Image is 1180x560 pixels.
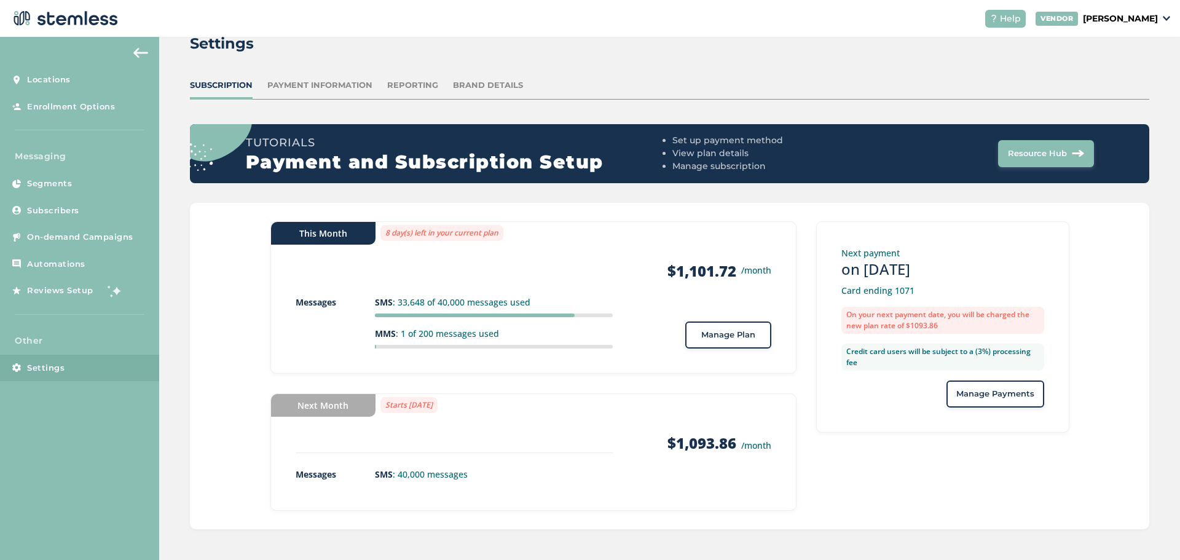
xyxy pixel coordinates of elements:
label: On your next payment date, you will be charged the new plan rate of $1093.86 [841,307,1044,334]
span: Subscribers [27,205,79,217]
li: Manage subscription [672,160,881,173]
iframe: Chat Widget [1119,501,1180,560]
span: On-demand Campaigns [27,231,133,243]
span: Automations [27,258,85,270]
p: Next payment [841,246,1044,259]
h3: Tutorials [246,134,667,151]
strong: $1,093.86 [667,433,736,453]
p: Messages [296,296,375,309]
p: : 40,000 messages [375,468,613,481]
button: Manage Payments [946,381,1044,408]
strong: SMS [375,468,393,480]
img: icon-arrow-back-accent-c549486e.svg [133,48,148,58]
img: icon_down-arrow-small-66adaf34.svg [1163,16,1170,21]
span: Enrollment Options [27,101,115,113]
strong: MMS [375,328,396,339]
div: Subscription [190,79,253,92]
div: Payment Information [267,79,372,92]
strong: $1,101.72 [667,261,736,281]
span: Manage Payments [956,388,1034,400]
li: View plan details [672,147,881,160]
h2: Payment and Subscription Setup [246,151,667,173]
img: circle_dots-9438f9e3.svg [171,82,252,170]
label: 8 day(s) left in your current plan [380,225,503,241]
span: Locations [27,74,71,86]
span: Manage Plan [701,329,755,341]
strong: SMS [375,296,393,308]
button: Resource Hub [998,140,1094,167]
small: /month [741,264,771,277]
h2: Settings [190,33,254,55]
label: Credit card users will be subject to a (3%) processing fee [841,344,1044,371]
p: [PERSON_NAME] [1083,12,1158,25]
div: Brand Details [453,79,523,92]
div: Reporting [387,79,438,92]
span: Settings [27,362,65,374]
div: This Month [271,222,376,245]
p: : 1 of 200 messages used [375,327,613,340]
img: icon-help-white-03924b79.svg [990,15,997,22]
img: logo-dark-0685b13c.svg [10,6,118,31]
span: Segments [27,178,72,190]
button: Manage Plan [685,321,771,349]
small: /month [741,440,771,451]
p: : 33,648 of 40,000 messages used [375,296,613,309]
span: Resource Hub [1008,148,1067,160]
p: Messages [296,468,375,481]
label: Starts [DATE] [380,397,438,413]
span: Help [1000,12,1021,25]
div: Next Month [271,394,376,417]
div: VENDOR [1036,12,1078,26]
p: Card ending 1071 [841,284,1044,297]
h3: on [DATE] [841,259,1044,279]
li: Set up payment method [672,134,881,147]
span: Reviews Setup [27,285,93,297]
img: glitter-stars-b7820f95.gif [103,278,127,303]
